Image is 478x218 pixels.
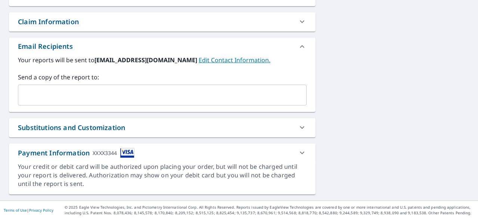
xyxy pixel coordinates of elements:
[18,123,125,133] div: Substitutions and Customization
[18,17,79,27] div: Claim Information
[199,56,270,64] a: EditContactInfo
[4,208,27,213] a: Terms of Use
[65,205,474,216] p: © 2025 Eagle View Technologies, Inc. and Pictometry International Corp. All Rights Reserved. Repo...
[9,118,316,137] div: Substitutions and Customization
[18,41,73,51] div: Email Recipients
[18,56,307,64] label: Your reports will be sent to
[94,56,199,64] b: [EMAIL_ADDRESS][DOMAIN_NAME]
[18,162,307,188] div: Your credit or debit card will be authorized upon placing your order, but will not be charged unt...
[4,208,53,212] p: |
[18,148,134,158] div: Payment Information
[120,148,134,158] img: cardImage
[29,208,53,213] a: Privacy Policy
[18,73,307,82] label: Send a copy of the report to:
[9,143,316,162] div: Payment InformationXXXX3344cardImage
[9,12,316,31] div: Claim Information
[9,38,316,56] div: Email Recipients
[93,148,117,158] div: XXXX3344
